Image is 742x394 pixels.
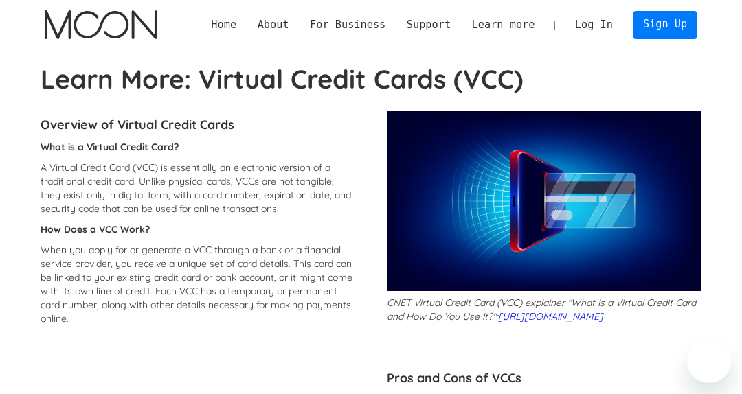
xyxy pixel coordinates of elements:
[387,370,702,386] h4: Pros and Cons of VCCs
[472,17,535,33] div: Learn more
[258,17,289,33] div: About
[687,339,731,383] iframe: Button to launch messaging window
[41,223,150,235] strong: How Does a VCC Work?
[41,161,356,216] p: A Virtual Credit Card (VCC) is essentially an electronic version of a traditional credit card. Un...
[201,17,247,33] a: Home
[45,10,158,39] img: Moon Logo
[461,17,545,33] div: Learn more
[41,62,524,95] strong: Learn More: Virtual Credit Cards (VCC)
[633,11,698,39] a: Sign Up
[41,243,356,325] p: When you apply for or generate a VCC through a bank or a financial service provider, you receive ...
[407,17,451,33] div: Support
[387,296,702,323] p: CNET Virtual Credit Card (VCC) explainer "What Is a Virtual Credit Card and How Do You Use It?":
[310,17,385,33] div: For Business
[396,17,462,33] div: Support
[498,310,603,323] a: [URL][DOMAIN_NAME]
[41,141,179,153] strong: What is a Virtual Credit Card?
[45,10,158,39] a: home
[565,11,624,38] a: Log In
[41,117,356,133] h4: Overview of Virtual Credit Cards
[300,17,396,33] div: For Business
[247,17,299,33] div: About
